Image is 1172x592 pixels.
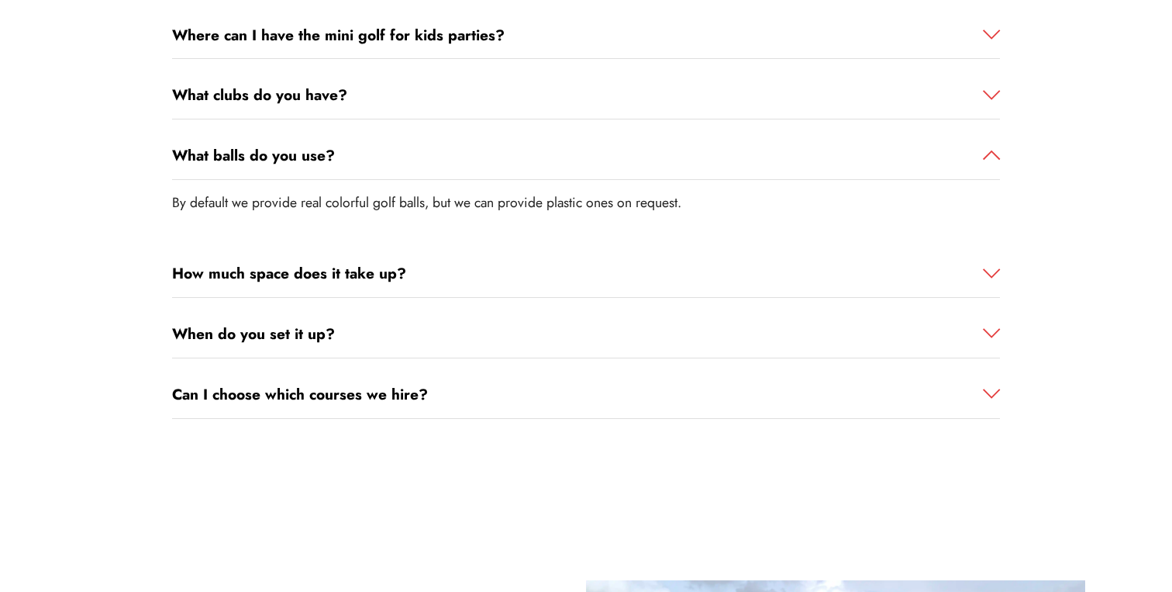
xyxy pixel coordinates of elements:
strong: What clubs do you have? [172,84,347,106]
strong: Can I choose which courses we hire? [172,383,428,405]
strong: When do you set it up? [172,323,335,344]
a: What balls do you use? [172,144,1000,167]
strong: How much space does it take up? [172,262,406,284]
strong: Where can I have the mini golf for kids parties? [172,24,505,46]
p: By default we provide real colorful golf balls, but we can provide plastic ones on request. [172,192,1000,213]
strong: What balls do you use? [172,144,335,166]
a: Where can I have the mini golf for kids parties? [172,24,1000,47]
a: Can I choose which courses we hire? [172,383,1000,406]
a: What clubs do you have? [172,84,1000,106]
a: How much space does it take up? [172,262,1000,285]
a: When do you set it up? [172,323,1000,345]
